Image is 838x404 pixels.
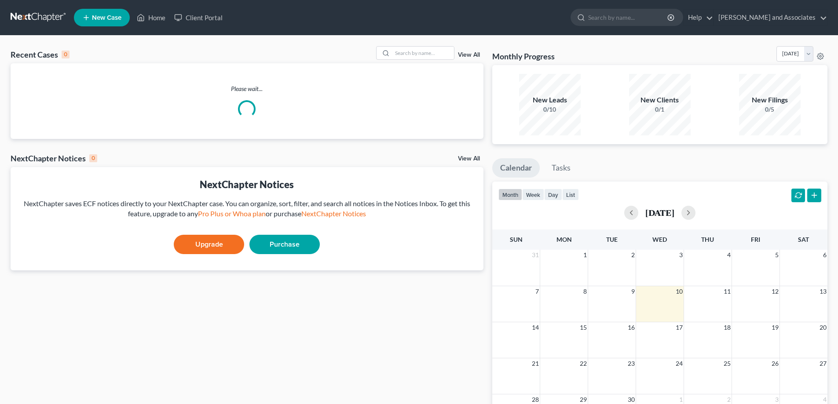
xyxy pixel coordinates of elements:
span: 10 [675,286,684,297]
a: Tasks [544,158,578,178]
div: 0 [62,51,70,58]
a: Upgrade [174,235,244,254]
span: 19 [771,322,779,333]
span: Sat [798,236,809,243]
div: NextChapter saves ECF notices directly to your NextChapter case. You can organize, sort, filter, ... [18,199,476,219]
span: 3 [678,250,684,260]
span: 16 [627,322,636,333]
a: View All [458,52,480,58]
a: NextChapter Notices [301,209,366,218]
div: 0/10 [519,105,581,114]
span: Fri [751,236,760,243]
span: 13 [819,286,827,297]
a: Purchase [249,235,320,254]
h3: Monthly Progress [492,51,555,62]
div: Recent Cases [11,49,70,60]
div: New Filings [739,95,801,105]
div: 0 [89,154,97,162]
span: 17 [675,322,684,333]
p: Please wait... [11,84,483,93]
span: 31 [531,250,540,260]
span: 25 [723,358,732,369]
div: New Clients [629,95,691,105]
span: 7 [534,286,540,297]
button: week [522,189,544,200]
div: 0/5 [739,105,801,114]
a: Calendar [492,158,540,178]
a: Client Portal [170,10,227,25]
button: month [498,189,522,200]
span: 6 [822,250,827,260]
button: day [544,189,562,200]
span: 11 [723,286,732,297]
a: [PERSON_NAME] and Associates [714,10,827,25]
span: 15 [579,322,588,333]
span: 18 [723,322,732,333]
span: 26 [771,358,779,369]
a: Pro Plus or Whoa plan [198,209,266,218]
a: View All [458,156,480,162]
h2: [DATE] [645,208,674,217]
span: 4 [726,250,732,260]
span: 24 [675,358,684,369]
span: 27 [819,358,827,369]
span: Tue [606,236,618,243]
span: Thu [701,236,714,243]
span: 5 [774,250,779,260]
button: list [562,189,579,200]
div: 0/1 [629,105,691,114]
span: Mon [556,236,572,243]
span: 1 [582,250,588,260]
span: 8 [582,286,588,297]
a: Home [132,10,170,25]
span: 12 [771,286,779,297]
span: 21 [531,358,540,369]
a: Help [684,10,713,25]
input: Search by name... [392,47,454,59]
span: New Case [92,15,121,21]
span: 2 [630,250,636,260]
span: Sun [510,236,523,243]
span: 20 [819,322,827,333]
div: New Leads [519,95,581,105]
input: Search by name... [588,9,669,25]
span: 23 [627,358,636,369]
div: NextChapter Notices [18,178,476,191]
div: NextChapter Notices [11,153,97,164]
span: Wed [652,236,667,243]
span: 22 [579,358,588,369]
span: 9 [630,286,636,297]
span: 14 [531,322,540,333]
